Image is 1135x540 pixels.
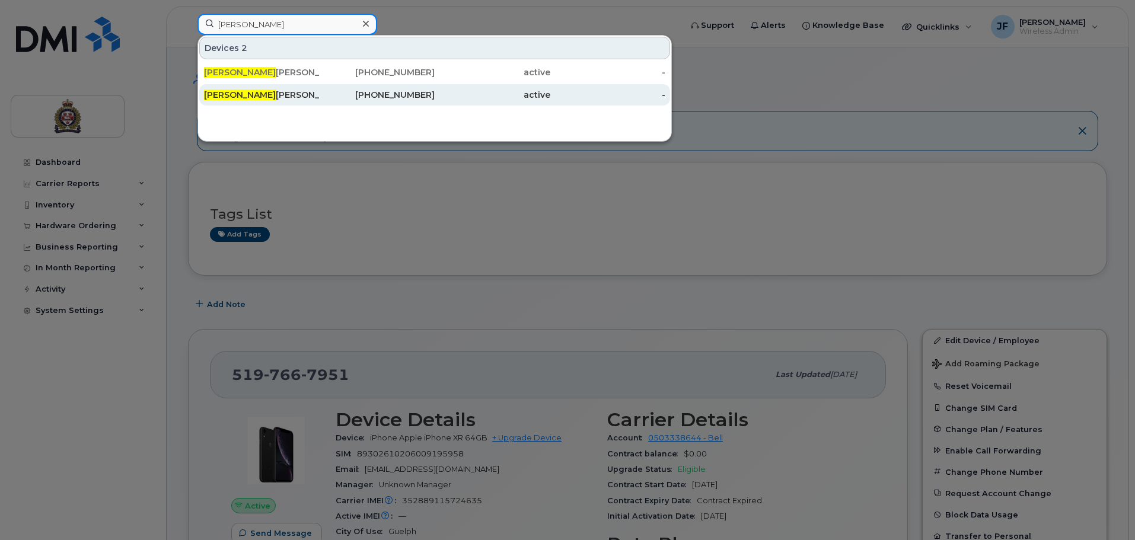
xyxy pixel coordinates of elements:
[199,62,670,83] a: [PERSON_NAME][PERSON_NAME][PHONE_NUMBER]active-
[435,89,550,101] div: active
[204,67,276,78] span: [PERSON_NAME]
[204,90,276,100] span: [PERSON_NAME]
[204,66,320,78] div: [PERSON_NAME]
[320,66,435,78] div: [PHONE_NUMBER]
[204,89,320,101] div: [PERSON_NAME]
[550,89,666,101] div: -
[241,42,247,54] span: 2
[435,66,550,78] div: active
[199,84,670,106] a: [PERSON_NAME][PERSON_NAME][PHONE_NUMBER]active-
[550,66,666,78] div: -
[320,89,435,101] div: [PHONE_NUMBER]
[199,37,670,59] div: Devices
